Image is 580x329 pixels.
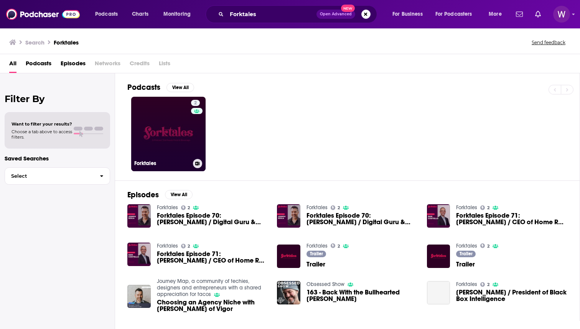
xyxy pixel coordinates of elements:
[157,299,268,312] span: Choosing an Agency Niche with [PERSON_NAME] of Vigor
[341,5,355,12] span: New
[127,243,151,266] a: Forktales Episode 71: Dan Costello / CEO of Home Run Inn Pizza
[487,283,489,286] span: 2
[127,204,151,228] img: Forktales Episode 70: Joseph Szala / Digital Guru & Bullhearted Author
[5,155,110,162] p: Saved Searches
[191,100,200,106] a: 2
[127,190,159,200] h2: Episodes
[5,174,94,179] span: Select
[480,205,489,210] a: 2
[157,251,268,264] span: Forktales Episode 71: [PERSON_NAME] / CEO of Home Run Inn Pizza
[165,190,193,199] button: View All
[95,9,118,20] span: Podcasts
[553,6,570,23] button: Show profile menu
[392,9,423,20] span: For Business
[306,212,418,225] span: Forktales Episode 70: [PERSON_NAME] / Digital Guru & Bullhearted Author
[306,212,418,225] a: Forktales Episode 70: Joseph Szala / Digital Guru & Bullhearted Author
[310,251,323,256] span: Trailer
[435,9,472,20] span: For Podcasters
[306,289,418,302] a: 163 - Back With the Bullhearted Joseph Szala
[5,167,110,185] button: Select
[306,243,328,249] a: Forktales
[12,129,72,140] span: Choose a tab above to access filters.
[127,8,153,20] a: Charts
[553,6,570,23] img: User Profile
[487,206,489,210] span: 2
[277,204,300,228] img: Forktales Episode 70: Joseph Szala / Digital Guru & Bullhearted Author
[181,244,190,248] a: 2
[157,299,268,312] a: Choosing an Agency Niche with Joseph Szala of Vigor
[456,289,567,302] span: [PERSON_NAME] / President of Black Box Intelligence
[194,99,197,107] span: 2
[134,160,190,167] h3: Forktales
[306,204,328,211] a: Forktales
[61,57,86,73] a: Episodes
[6,7,80,21] img: Podchaser - Follow, Share and Rate Podcasts
[213,5,384,23] div: Search podcasts, credits, & more...
[456,204,477,211] a: Forktales
[532,8,544,21] a: Show notifications dropdown
[5,93,110,104] h2: Filter By
[157,204,178,211] a: Forktales
[456,289,567,302] a: Kelli Valade / President of Black Box Intelligence
[188,245,190,248] span: 2
[480,282,489,287] a: 2
[181,205,190,210] a: 2
[188,206,190,210] span: 2
[90,8,128,20] button: open menu
[9,57,16,73] span: All
[157,212,268,225] span: Forktales Episode 70: [PERSON_NAME] / Digital Guru & Bullhearted Author
[158,8,201,20] button: open menu
[387,8,432,20] button: open menu
[489,9,502,20] span: More
[513,8,526,21] a: Show notifications dropdown
[427,204,450,228] img: Forktales Episode 71: Dan Costello / CEO of Home Run Inn Pizza
[127,285,151,308] img: Choosing an Agency Niche with Joseph Szala of Vigor
[331,205,340,210] a: 2
[127,83,194,92] a: PodcastsView All
[157,212,268,225] a: Forktales Episode 70: Joseph Szala / Digital Guru & Bullhearted Author
[131,97,206,171] a: 2Forktales
[277,245,300,268] img: Trailer
[54,39,79,46] h3: Forktales
[487,245,489,248] span: 2
[456,243,477,249] a: Forktales
[320,12,352,16] span: Open Advanced
[331,243,340,248] a: 2
[529,39,568,46] button: Send feedback
[166,83,194,92] button: View All
[427,245,450,268] img: Trailer
[159,57,170,73] span: Lists
[95,57,120,73] span: Networks
[127,83,160,92] h2: Podcasts
[306,289,418,302] span: 163 - Back With the Bullhearted [PERSON_NAME]
[277,281,300,304] img: 163 - Back With the Bullhearted Joseph Szala
[427,281,450,304] a: Kelli Valade / President of Black Box Intelligence
[157,278,261,298] a: Journey Map, a community of techies, designers and entrepreneurs with a shared appreciation for t...
[163,9,191,20] span: Monitoring
[456,212,567,225] a: Forktales Episode 71: Dan Costello / CEO of Home Run Inn Pizza
[456,261,475,268] a: Trailer
[456,281,477,288] a: Forktales
[460,251,473,256] span: Trailer
[132,9,148,20] span: Charts
[227,8,316,20] input: Search podcasts, credits, & more...
[26,57,51,73] a: Podcasts
[130,57,150,73] span: Credits
[306,281,344,288] a: Obsessed Show
[306,261,325,268] a: Trailer
[338,206,340,210] span: 2
[316,10,355,19] button: Open AdvancedNew
[483,8,511,20] button: open menu
[127,190,193,200] a: EpisodesView All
